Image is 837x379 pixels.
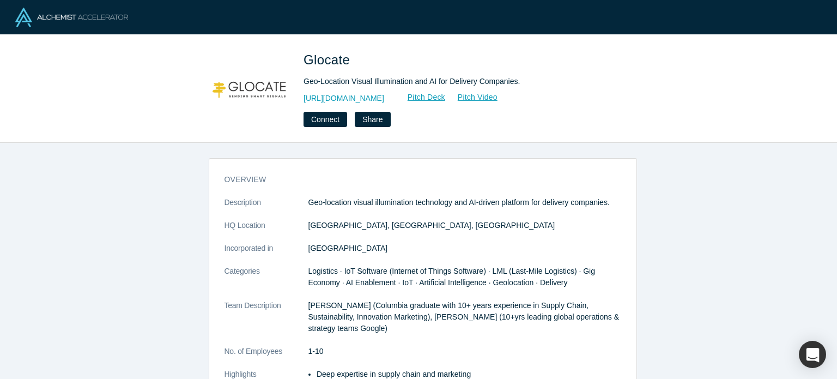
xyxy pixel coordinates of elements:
[396,91,446,104] a: Pitch Deck
[225,174,606,185] h3: overview
[304,52,354,67] span: Glocate
[308,267,596,287] span: Logistics · IoT Software (Internet of Things Software) · LML (Last-Mile Logistics) · Gig Economy ...
[308,220,621,231] dd: [GEOGRAPHIC_DATA], [GEOGRAPHIC_DATA], [GEOGRAPHIC_DATA]
[225,243,308,266] dt: Incorporated in
[15,8,128,27] img: Alchemist Logo
[225,300,308,346] dt: Team Description
[225,220,308,243] dt: HQ Location
[304,112,347,127] button: Connect
[308,346,621,357] dd: 1-10
[225,346,308,369] dt: No. of Employees
[308,300,621,334] p: [PERSON_NAME] (Columbia graduate with 10+ years experience in Supply Chain, Sustainability, Innov...
[355,112,390,127] button: Share
[308,197,621,208] p: Geo-location visual illumination technology and AI-driven platform for delivery companies.
[212,50,288,127] img: Glocate's Logo
[225,266,308,300] dt: Categories
[446,91,498,104] a: Pitch Video
[304,93,384,104] a: [URL][DOMAIN_NAME]
[308,243,621,254] dd: [GEOGRAPHIC_DATA]
[225,197,308,220] dt: Description
[304,76,609,87] div: Geo-Location Visual Illumination and AI for Delivery Companies.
